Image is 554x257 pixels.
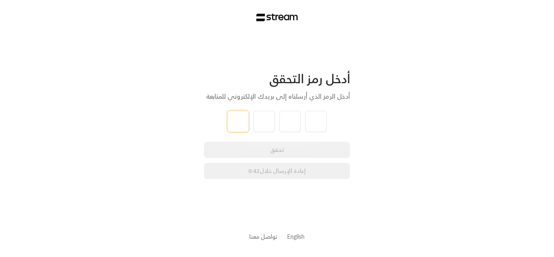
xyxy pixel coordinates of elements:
[204,71,350,86] div: أدخل رمز التحقق
[249,231,277,242] a: تواصل معنا
[204,91,350,101] div: أدخل الرمز الذي أرسلناه إلى بريدك الإلكتروني للمتابعة
[256,13,298,22] img: Stream Logo
[287,229,305,244] a: English
[249,232,277,241] button: تواصل معنا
